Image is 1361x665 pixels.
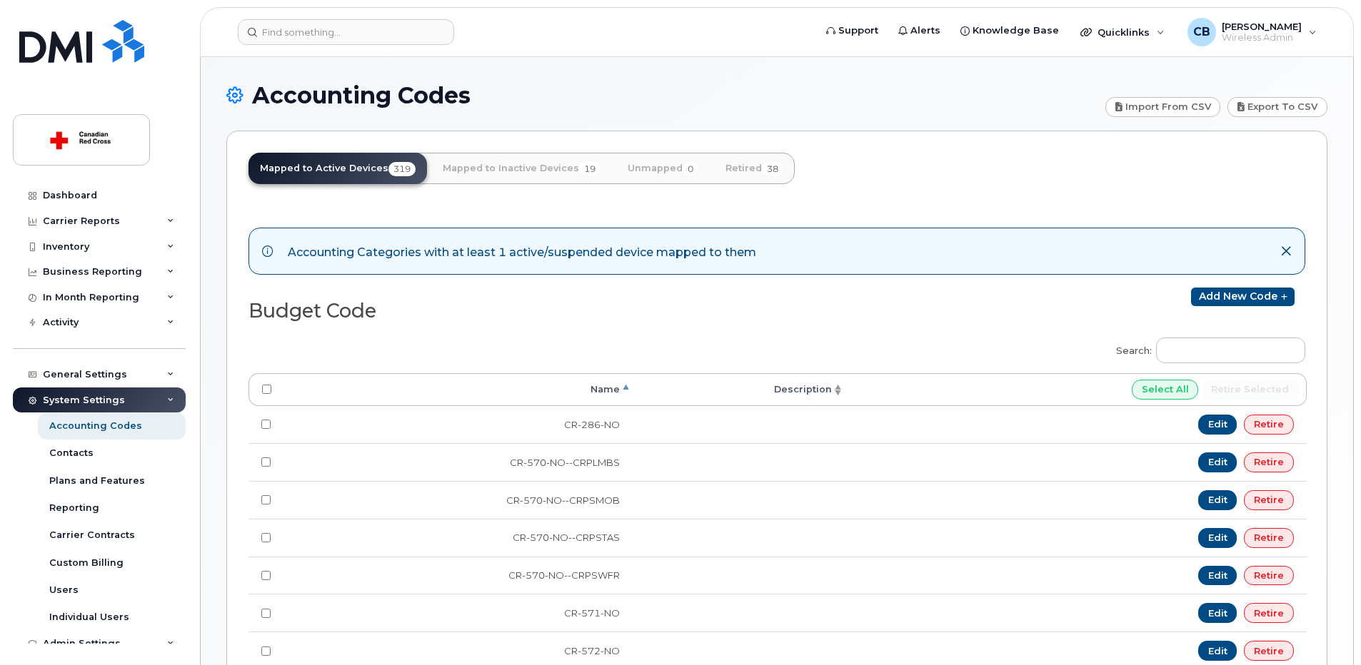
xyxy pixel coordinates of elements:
a: Retire [1244,641,1294,661]
a: Add new code [1191,288,1295,306]
a: Unmapped [616,153,710,184]
h1: Accounting Codes [226,83,1098,108]
td: CR-570-NO--CRPLMBS [284,443,633,481]
a: Export to CSV [1227,97,1327,117]
a: Retire [1244,603,1294,623]
th: Name: activate to sort column descending [284,373,633,406]
a: Edit [1198,641,1237,661]
input: Select All [1132,380,1199,400]
span: 38 [762,162,783,176]
label: Search: [1107,328,1305,368]
th: Description: activate to sort column ascending [633,373,845,406]
a: Retire [1244,452,1294,472]
span: 0 [683,162,698,176]
td: CR-570-NO--CRPSMOB [284,481,633,519]
a: Edit [1198,452,1237,472]
div: Accounting Categories with at least 1 active/suspended device mapped to them [288,241,756,261]
a: Mapped to Active Devices [248,153,427,184]
td: CR-571-NO [284,594,633,631]
a: Edit [1198,603,1237,623]
td: CR-570-NO--CRPSTAS [284,519,633,557]
td: CR-570-NO--CRPSWFR [284,557,633,594]
a: Edit [1198,528,1237,548]
a: Retire [1244,415,1294,435]
a: Edit [1198,490,1237,510]
input: Search: [1156,337,1305,363]
a: Retire [1244,528,1294,548]
a: Retire [1244,490,1294,510]
a: Import from CSV [1105,97,1221,117]
a: Retired [714,153,795,184]
a: Edit [1198,566,1237,586]
a: Mapped to Inactive Devices [431,153,612,184]
a: Retire [1244,566,1294,586]
a: Edit [1198,415,1237,435]
h2: Budget Code [248,300,765,322]
span: 319 [388,162,416,176]
span: 19 [579,162,601,176]
td: CR-286-NO [284,406,633,443]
